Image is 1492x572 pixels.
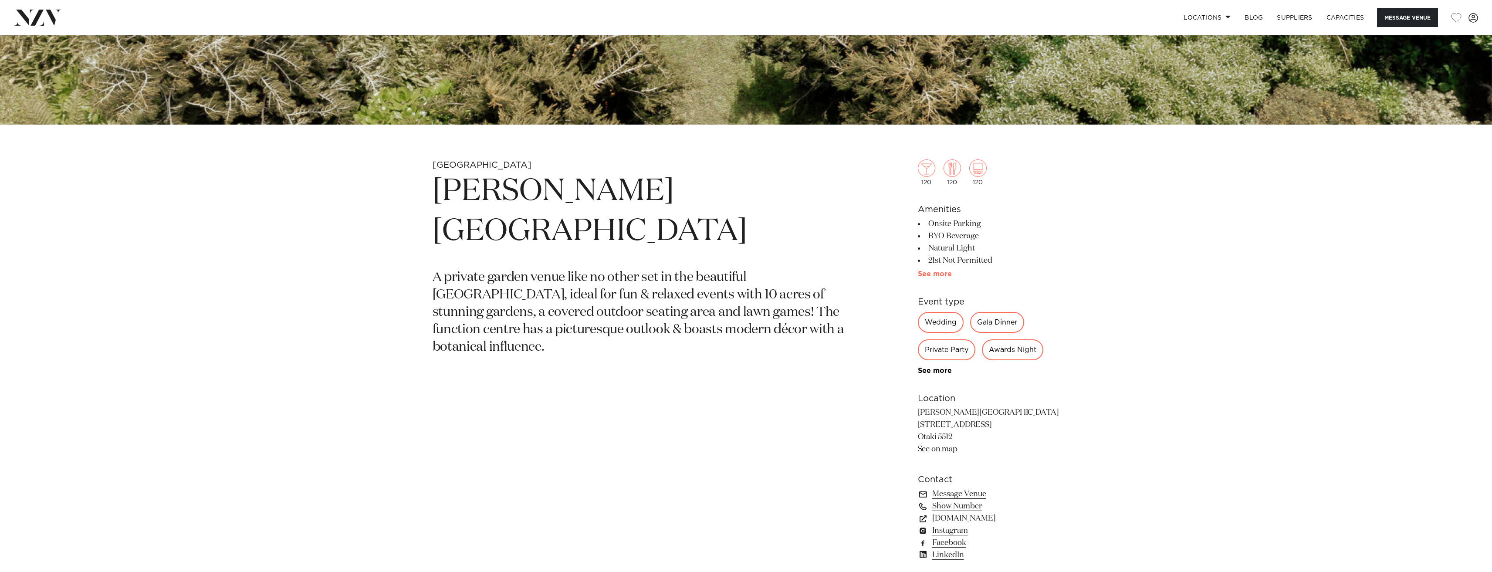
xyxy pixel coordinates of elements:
h1: [PERSON_NAME][GEOGRAPHIC_DATA] [433,172,856,252]
a: Facebook [918,537,1060,549]
div: Gala Dinner [970,312,1024,333]
div: 120 [969,159,987,186]
h6: Amenities [918,203,1060,216]
a: Show Number [918,500,1060,512]
a: See on map [918,445,957,453]
a: Instagram [918,525,1060,537]
img: cocktail.png [918,159,935,177]
h6: Event type [918,295,1060,308]
small: [GEOGRAPHIC_DATA] [433,161,531,169]
h6: Location [918,392,1060,405]
div: 120 [918,159,935,186]
a: Locations [1177,8,1238,27]
div: 120 [944,159,961,186]
li: BYO Beverage [918,230,1060,242]
a: LinkedIn [918,549,1060,561]
div: Private Party [918,339,975,360]
a: Capacities [1319,8,1371,27]
li: 21st Not Permitted [918,254,1060,267]
img: nzv-logo.png [14,10,61,25]
div: Awards Night [982,339,1043,360]
li: Onsite Parking [918,218,1060,230]
a: SUPPLIERS [1270,8,1319,27]
p: [PERSON_NAME][GEOGRAPHIC_DATA] [STREET_ADDRESS] Otaki 5512 [918,407,1060,456]
div: Wedding [918,312,964,333]
a: Message Venue [918,488,1060,500]
a: BLOG [1238,8,1270,27]
h6: Contact [918,473,1060,486]
img: theatre.png [969,159,987,177]
p: A private garden venue like no other set in the beautiful [GEOGRAPHIC_DATA], ideal for fun & rela... [433,269,856,356]
img: dining.png [944,159,961,177]
a: [DOMAIN_NAME] [918,512,1060,525]
button: Message Venue [1377,8,1438,27]
li: Natural Light [918,242,1060,254]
